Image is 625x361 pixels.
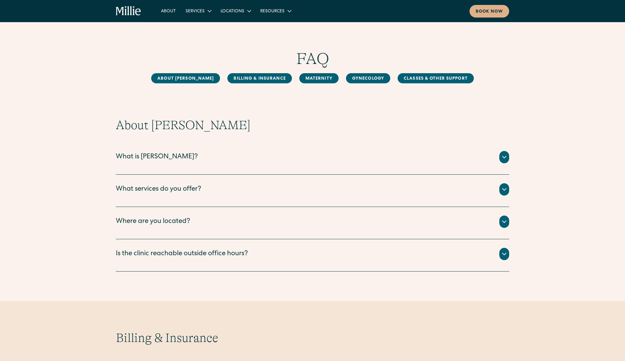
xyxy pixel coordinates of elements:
h2: Billing & Insurance [116,331,509,345]
a: About [156,6,181,16]
a: Billing & Insurance [227,73,292,83]
div: Locations [216,6,255,16]
div: Locations [221,8,244,15]
div: Resources [260,8,285,15]
a: Book now [470,5,509,18]
h2: About [PERSON_NAME] [116,118,509,133]
div: Is the clinic reachable outside office hours? [116,249,248,259]
div: Where are you located? [116,217,190,227]
h1: FAQ [116,49,509,68]
a: Classes & Other Support [398,73,474,83]
div: What services do you offer? [116,184,201,195]
a: MAternity [299,73,339,83]
div: Resources [255,6,296,16]
a: About [PERSON_NAME] [151,73,220,83]
a: home [116,6,141,16]
div: Book now [476,9,503,15]
a: Gynecology [346,73,390,83]
div: Services [181,6,216,16]
div: Services [186,8,205,15]
div: What is [PERSON_NAME]? [116,152,198,162]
